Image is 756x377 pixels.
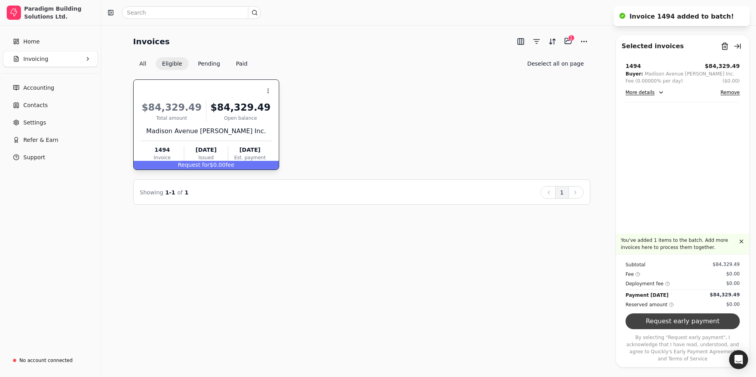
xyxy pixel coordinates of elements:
[141,115,203,122] div: Total amount
[184,154,228,161] div: Issued
[626,62,641,70] div: 1494
[141,154,184,161] div: Invoice
[185,189,189,196] span: 1
[3,80,98,96] a: Accounting
[3,97,98,113] a: Contacts
[134,161,279,170] div: $0.00
[3,353,98,368] a: No account connected
[3,149,98,165] button: Support
[626,70,643,77] div: Buyer:
[133,57,254,70] div: Invoice filter options
[122,6,261,19] input: Search
[140,189,163,196] span: Showing
[228,146,271,154] div: [DATE]
[141,126,272,136] div: Madison Avenue [PERSON_NAME] Inc.
[192,57,227,70] button: Pending
[141,100,203,115] div: $84,329.49
[23,55,48,63] span: Invoicing
[3,34,98,49] a: Home
[23,101,48,109] span: Contacts
[568,35,575,41] div: 1
[726,270,740,277] div: $0.00
[23,119,46,127] span: Settings
[710,291,740,298] div: $84,329.49
[621,237,737,251] p: You've added 1 items to the batch. Add more invoices here to process them together.
[24,5,94,21] div: Paradigm Building Solutions Ltd.
[23,153,45,162] span: Support
[177,189,183,196] span: of
[726,301,740,308] div: $0.00
[23,84,54,92] span: Accounting
[555,186,569,199] button: 1
[133,35,170,48] h2: Invoices
[521,57,590,70] button: Deselect all on page
[228,154,271,161] div: Est. payment
[156,57,189,70] button: Eligible
[23,136,59,144] span: Refer & Earn
[629,12,734,21] div: Invoice 1494 added to batch!
[562,35,575,47] button: Batch (1)
[141,146,184,154] div: 1494
[722,77,740,85] button: ($0.00)
[626,77,683,85] div: Fee (0.00000% per day)
[720,88,740,97] button: Remove
[230,57,254,70] button: Paid
[23,38,40,46] span: Home
[3,115,98,130] a: Settings
[626,334,740,362] p: By selecting "Request early payment", I acknowledge that I have read, understood, and agree to Qu...
[626,270,640,278] div: Fee
[622,41,684,51] div: Selected invoices
[644,70,734,77] div: Madison Avenue [PERSON_NAME] Inc.
[626,291,669,299] div: Payment [DATE]
[729,350,748,369] div: Open Intercom Messenger
[210,115,272,122] div: Open balance
[726,280,740,287] div: $0.00
[178,162,210,168] span: Request for
[705,62,740,70] button: $84,329.49
[626,313,740,329] button: Request early payment
[184,146,228,154] div: [DATE]
[626,280,670,288] div: Deployment fee
[626,88,664,97] button: More details
[3,132,98,148] button: Refer & Earn
[210,100,272,115] div: $84,329.49
[626,261,645,269] div: Subtotal
[546,35,559,48] button: Sort
[713,261,740,268] div: $84,329.49
[133,57,153,70] button: All
[165,189,175,196] span: 1 - 1
[578,35,590,48] button: More
[19,357,73,364] div: No account connected
[225,162,234,168] span: fee
[3,51,98,67] button: Invoicing
[626,301,674,309] div: Reserved amount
